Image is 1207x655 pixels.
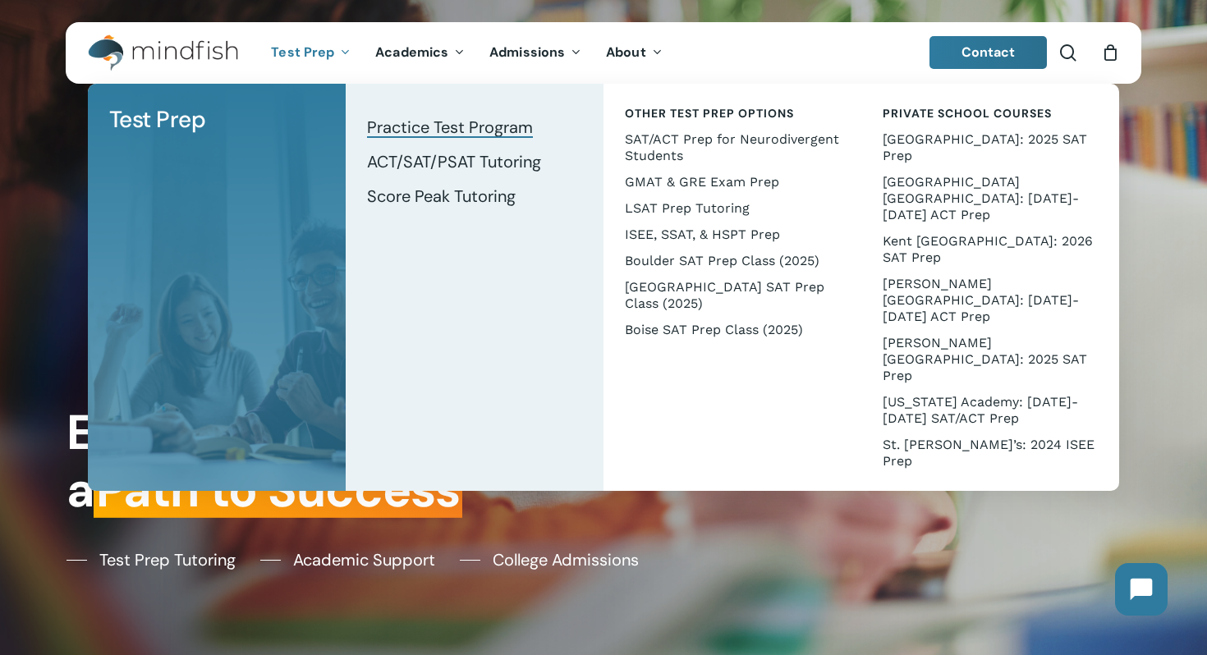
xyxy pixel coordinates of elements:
[620,100,845,126] a: Other Test Prep Options
[883,335,1087,383] span: [PERSON_NAME][GEOGRAPHIC_DATA]: 2025 SAT Prep
[362,110,587,144] a: Practice Test Program
[878,432,1103,474] a: St. [PERSON_NAME]’s: 2024 ISEE Prep
[625,253,819,268] span: Boulder SAT Prep Class (2025)
[620,195,845,222] a: LSAT Prep Tutoring
[878,100,1103,126] a: Private School Courses
[271,44,334,61] span: Test Prep
[620,248,845,274] a: Boulder SAT Prep Class (2025)
[883,106,1052,121] span: Private School Courses
[363,46,477,60] a: Academics
[620,126,845,169] a: SAT/ACT Prep for Neurodivergent Students
[594,46,675,60] a: About
[878,389,1103,432] a: [US_STATE] Academy: [DATE]-[DATE] SAT/ACT Prep
[878,169,1103,228] a: [GEOGRAPHIC_DATA] [GEOGRAPHIC_DATA]: [DATE]-[DATE] ACT Prep
[367,151,541,172] span: ACT/SAT/PSAT Tutoring
[460,547,639,572] a: College Admissions
[1099,547,1184,632] iframe: Chatbot
[878,228,1103,271] a: Kent [GEOGRAPHIC_DATA]: 2026 SAT Prep
[883,394,1078,426] span: [US_STATE] Academy: [DATE]-[DATE] SAT/ACT Prep
[66,22,1141,84] header: Main Menu
[67,404,593,520] h1: Every Student Has a
[67,547,236,572] a: Test Prep Tutoring
[625,200,750,216] span: LSAT Prep Tutoring
[367,117,533,138] span: Practice Test Program
[1101,44,1119,62] a: Cart
[493,547,639,572] span: College Admissions
[362,144,587,179] a: ACT/SAT/PSAT Tutoring
[625,174,779,190] span: GMAT & GRE Exam Prep
[477,46,594,60] a: Admissions
[878,330,1103,389] a: [PERSON_NAME][GEOGRAPHIC_DATA]: 2025 SAT Prep
[883,131,1087,163] span: [GEOGRAPHIC_DATA]: 2025 SAT Prep
[625,227,780,242] span: ISEE, SSAT, & HSPT Prep
[620,274,845,317] a: [GEOGRAPHIC_DATA] SAT Prep Class (2025)
[878,126,1103,169] a: [GEOGRAPHIC_DATA]: 2025 SAT Prep
[878,271,1103,330] a: [PERSON_NAME][GEOGRAPHIC_DATA]: [DATE]-[DATE] ACT Prep
[259,46,363,60] a: Test Prep
[620,169,845,195] a: GMAT & GRE Exam Prep
[883,437,1095,469] span: St. [PERSON_NAME]’s: 2024 ISEE Prep
[259,22,674,84] nav: Main Menu
[883,276,1079,324] span: [PERSON_NAME][GEOGRAPHIC_DATA]: [DATE]-[DATE] ACT Prep
[620,317,845,343] a: Boise SAT Prep Class (2025)
[625,106,794,121] span: Other Test Prep Options
[367,186,516,207] span: Score Peak Tutoring
[883,174,1079,222] span: [GEOGRAPHIC_DATA] [GEOGRAPHIC_DATA]: [DATE]-[DATE] ACT Prep
[625,279,824,311] span: [GEOGRAPHIC_DATA] SAT Prep Class (2025)
[375,44,448,61] span: Academics
[109,104,206,135] span: Test Prep
[362,179,587,213] a: Score Peak Tutoring
[929,36,1048,69] a: Contact
[625,322,803,337] span: Boise SAT Prep Class (2025)
[620,222,845,248] a: ISEE, SSAT, & HSPT Prep
[104,100,329,140] a: Test Prep
[99,547,236,572] span: Test Prep Tutoring
[961,44,1016,61] span: Contact
[883,233,1093,265] span: Kent [GEOGRAPHIC_DATA]: 2026 SAT Prep
[293,547,435,572] span: Academic Support
[260,547,435,572] a: Academic Support
[625,131,839,163] span: SAT/ACT Prep for Neurodivergent Students
[489,44,565,61] span: Admissions
[606,44,646,61] span: About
